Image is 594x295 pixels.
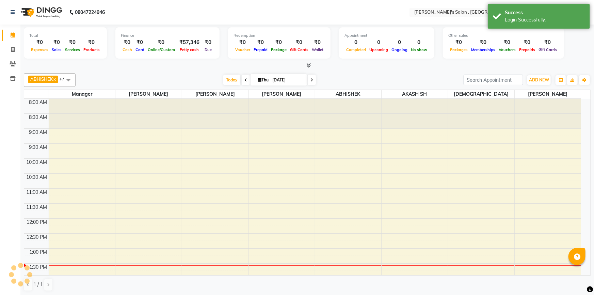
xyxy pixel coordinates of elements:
[177,38,202,46] div: ₹57,346
[178,47,201,52] span: Petty cash
[515,90,581,98] span: [PERSON_NAME]
[121,33,214,38] div: Finance
[527,75,551,85] button: ADD NEW
[390,47,409,52] span: Ongoing
[497,47,517,52] span: Vouchers
[310,38,325,46] div: ₹0
[146,38,177,46] div: ₹0
[134,47,146,52] span: Card
[75,3,105,22] b: 08047224946
[234,47,252,52] span: Voucher
[448,47,469,52] span: Packages
[448,33,559,38] div: Other sales
[17,3,64,22] img: logo
[49,90,115,98] span: Manager
[29,38,50,46] div: ₹0
[269,38,288,46] div: ₹0
[448,38,469,46] div: ₹0
[344,33,429,38] div: Appointment
[505,9,585,16] div: Success
[537,38,559,46] div: ₹0
[248,90,315,98] span: [PERSON_NAME]
[469,47,497,52] span: Memberships
[529,77,549,82] span: ADD NEW
[26,219,49,226] div: 12:00 PM
[368,47,390,52] span: Upcoming
[537,47,559,52] span: Gift Cards
[50,38,63,46] div: ₹0
[25,189,49,196] div: 11:00 AM
[269,47,288,52] span: Package
[469,38,497,46] div: ₹0
[517,47,537,52] span: Prepaids
[53,76,56,82] a: x
[344,38,368,46] div: 0
[223,75,240,85] span: Today
[134,38,146,46] div: ₹0
[82,47,101,52] span: Products
[25,204,49,211] div: 11:30 AM
[203,47,213,52] span: Due
[182,90,248,98] span: [PERSON_NAME]
[344,47,368,52] span: Completed
[310,47,325,52] span: Wallet
[28,264,49,271] div: 1:30 PM
[63,38,82,46] div: ₹0
[28,129,49,136] div: 9:00 AM
[146,47,177,52] span: Online/Custom
[497,38,517,46] div: ₹0
[464,75,523,85] input: Search Appointment
[28,144,49,151] div: 9:30 AM
[517,38,537,46] div: ₹0
[25,159,49,166] div: 10:00 AM
[315,90,382,98] span: ABHISHEK
[26,234,49,241] div: 12:30 PM
[30,76,53,82] span: ABHISHEK
[28,249,49,256] div: 1:00 PM
[382,90,448,98] span: AKASH SH
[33,281,43,288] span: 1 / 1
[252,47,269,52] span: Prepaid
[390,38,409,46] div: 0
[28,99,49,106] div: 8:00 AM
[368,38,390,46] div: 0
[288,38,310,46] div: ₹0
[270,75,304,85] input: 2025-09-04
[252,38,269,46] div: ₹0
[115,90,182,98] span: [PERSON_NAME]
[448,90,515,98] span: [DEMOGRAPHIC_DATA]
[121,38,134,46] div: ₹0
[29,33,101,38] div: Total
[121,47,134,52] span: Cash
[256,77,270,82] span: Thu
[234,38,252,46] div: ₹0
[202,38,214,46] div: ₹0
[505,16,585,24] div: Login Successfully.
[409,38,429,46] div: 0
[25,174,49,181] div: 10:30 AM
[409,47,429,52] span: No show
[234,33,325,38] div: Redemption
[28,114,49,121] div: 8:30 AM
[288,47,310,52] span: Gift Cards
[82,38,101,46] div: ₹0
[59,76,70,81] span: +7
[63,47,82,52] span: Services
[29,47,50,52] span: Expenses
[50,47,63,52] span: Sales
